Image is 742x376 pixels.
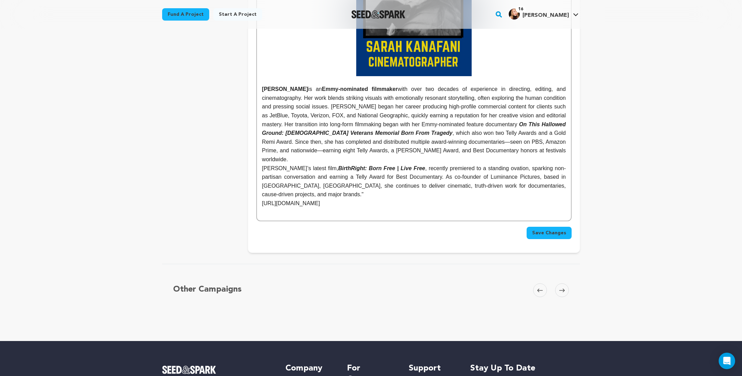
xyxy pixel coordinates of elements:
a: Seed&Spark Homepage [162,366,272,374]
p: [URL][DOMAIN_NAME] [262,199,566,208]
strong: [PERSON_NAME] [262,86,308,92]
p: [PERSON_NAME]’s latest film, , recently premiered to a standing ovation, sparking non-partisan co... [262,164,566,199]
em: BirthRight: Born Free | Live Free [338,165,425,171]
h5: Company [285,363,333,374]
span: [PERSON_NAME] [522,13,569,18]
span: 16 [516,6,526,13]
h5: Stay up to date [470,363,580,374]
a: Start a project [213,8,262,21]
span: Save Changes [532,230,566,236]
h5: Other Campaigns [173,283,241,296]
div: Open Intercom Messenger [719,353,735,369]
h5: Support [409,363,457,374]
a: Julia C.'s Profile [507,7,580,20]
img: 9bca477974fd9e9f.jpg [509,9,520,20]
img: Seed&Spark Logo [162,366,216,374]
a: Seed&Spark Homepage [351,10,405,19]
a: Fund a project [162,8,209,21]
div: Julia C.'s Profile [509,9,569,20]
span: Julia C.'s Profile [507,7,580,22]
strong: Emmy-nominated filmmaker [322,86,398,92]
button: Save Changes [527,227,572,239]
p: is an with over two decades of experience in directing, editing, and cinematography. Her work ble... [262,85,566,164]
img: Seed&Spark Logo Dark Mode [351,10,405,19]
